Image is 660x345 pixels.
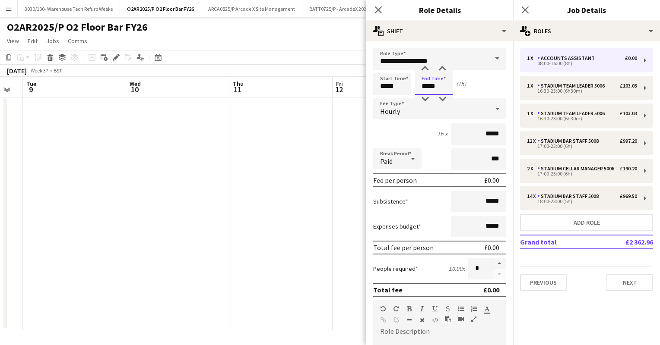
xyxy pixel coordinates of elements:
div: 17:00-23:00 (6h) [527,172,637,176]
button: Underline [432,305,438,312]
a: Comms [64,35,91,47]
div: 16:30-23:00 (6h30m) [527,116,637,121]
div: 2 x [527,166,537,172]
span: 10 [128,85,141,94]
button: Increase [492,258,506,269]
label: Expenses budget [373,223,421,230]
button: HTML Code [432,317,438,323]
div: Stadium Team Leader 5006 [537,83,608,89]
span: Jobs [46,37,59,45]
a: View [3,35,22,47]
span: View [7,37,19,45]
label: Subsistence [373,198,408,205]
button: Strikethrough [445,305,451,312]
div: £0.00 [625,55,637,61]
div: Roles [513,21,660,41]
div: 1h x [437,130,447,138]
div: 1 x [527,83,537,89]
button: Undo [380,305,386,312]
button: Clear Formatting [419,317,425,323]
span: 12 [335,85,343,94]
div: BST [54,67,62,74]
div: 18:00-23:00 (5h) [527,199,637,204]
div: Stadium Team Leader 5006 [537,110,608,116]
button: BATT0725/P - ArcadeX 2025 [302,0,376,17]
button: Redo [393,305,399,312]
span: Thu [233,80,244,88]
label: People required [373,265,418,273]
a: Edit [24,35,41,47]
div: 08:00-16:00 (8h) [527,61,637,66]
div: 1 x [527,110,537,116]
button: Horizontal Line [406,317,412,323]
div: Accounts Assistant [537,55,598,61]
div: Stadium Bar Staff 5008 [537,193,602,199]
button: Add role [520,214,653,231]
button: 3030/100- Warehouse Tech Refurb Weeks [18,0,120,17]
div: £103.03 [620,83,637,89]
span: Paid [380,157,393,166]
div: £0.00 x [449,265,465,273]
button: Text Color [484,305,490,312]
div: £103.03 [620,110,637,116]
div: Stadium Cellar Manager 5006 [537,166,618,172]
button: Fullscreen [471,316,477,323]
span: Week 37 [29,67,50,74]
div: Stadium Bar Staff 5008 [537,138,602,144]
span: Comms [68,37,87,45]
span: Fri [336,80,343,88]
a: Jobs [43,35,63,47]
button: Previous [520,274,567,291]
h3: Job Details [513,4,660,16]
div: 1 x [527,55,537,61]
td: £2 362.96 [599,235,653,249]
span: Wed [130,80,141,88]
button: Unordered List [458,305,464,312]
button: O2AR2025/P O2 Floor Bar FY26 [120,0,201,17]
button: Ordered List [471,305,477,312]
span: Tue [26,80,36,88]
div: £969.50 [620,193,637,199]
button: Paste as plain text [445,316,451,323]
div: £997.20 [620,138,637,144]
button: Bold [406,305,412,312]
td: Grand total [520,235,599,249]
div: £0.00 [484,243,499,252]
div: (1h) [456,80,466,88]
div: £0.00 [483,285,499,294]
button: Insert video [458,316,464,323]
span: 11 [232,85,244,94]
div: Fee per person [373,176,417,185]
div: Total fee [373,285,403,294]
span: 9 [25,85,36,94]
span: Edit [28,37,38,45]
h3: Role Details [366,4,513,16]
span: Hourly [380,107,400,116]
div: 12 x [527,138,537,144]
button: ARCA0825/P Arcade X Site Management [201,0,302,17]
div: £0.00 [484,176,499,185]
div: 16:30-23:00 (6h30m) [527,89,637,93]
div: Shift [366,21,513,41]
div: 14 x [527,193,537,199]
button: Next [606,274,653,291]
div: 17:00-23:00 (6h) [527,144,637,148]
div: Total fee per person [373,243,434,252]
h1: O2AR2025/P O2 Floor Bar FY26 [7,21,148,34]
button: Italic [419,305,425,312]
div: [DATE] [7,66,27,75]
div: £190.20 [620,166,637,172]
